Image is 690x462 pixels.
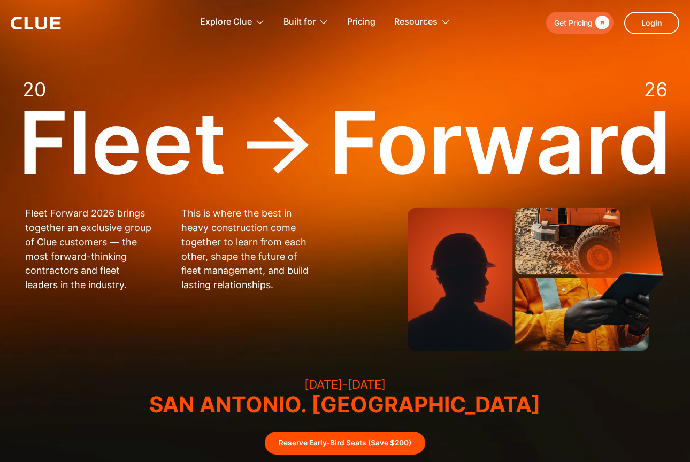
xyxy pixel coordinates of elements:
[200,5,265,39] div: Explore Clue
[200,5,252,39] div: Explore Clue
[329,99,672,186] div: Forward
[347,5,375,39] a: Pricing
[546,12,614,34] a: Get Pricing
[283,5,328,39] div: Built for
[149,394,541,415] h3: SAN ANTONIO. [GEOGRAPHIC_DATA]
[18,99,226,186] div: Fleet
[554,16,593,29] div: Get Pricing
[22,80,46,99] div: 20
[25,206,153,292] p: Fleet Forward 2026 brings together an exclusive group of Clue customers — the most forward-thinki...
[593,16,609,29] div: 
[644,80,668,99] div: 26
[283,5,316,39] div: Built for
[394,5,438,39] div: Resources
[181,206,309,292] p: This is where the best in heavy construction come together to learn from each other, shape the fu...
[265,432,425,455] a: Reserve Early-Bird Seats (Save $200)
[394,5,450,39] div: Resources
[149,379,541,390] h3: [DATE]-[DATE]
[624,12,679,34] a: Login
